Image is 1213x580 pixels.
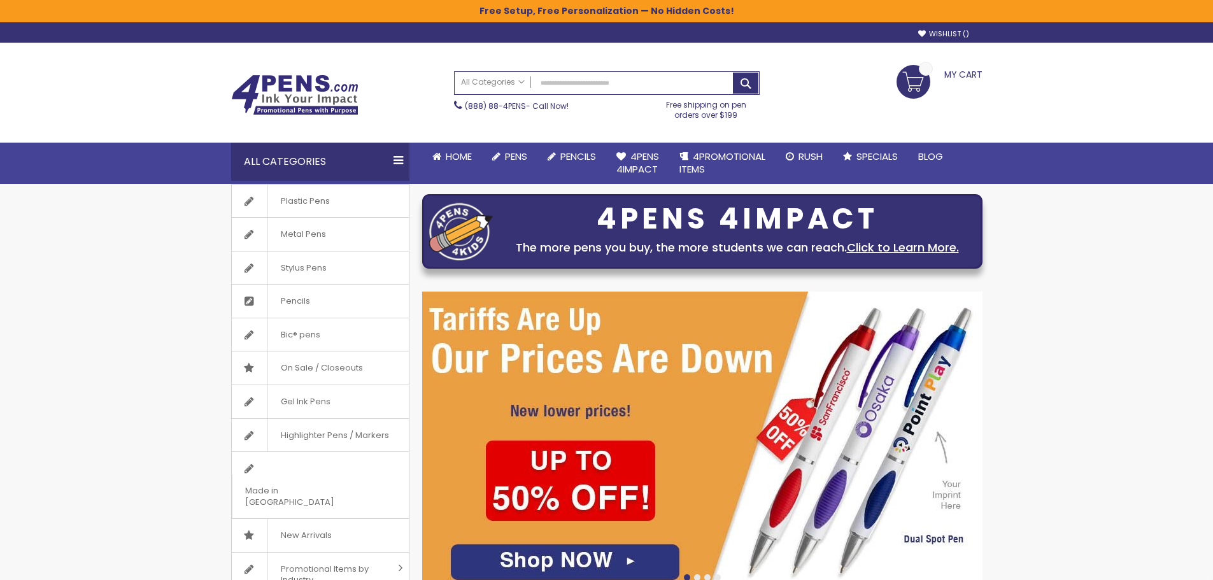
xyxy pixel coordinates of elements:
span: Blog [918,150,943,163]
a: New Arrivals [232,519,409,552]
span: - Call Now! [465,101,569,111]
span: Pencils [560,150,596,163]
span: Pencils [267,285,323,318]
a: Blog [908,143,953,171]
a: Made in [GEOGRAPHIC_DATA] [232,452,409,518]
a: Plastic Pens [232,185,409,218]
a: Click to Learn More. [847,239,959,255]
a: Pens [482,143,537,171]
div: 4PENS 4IMPACT [499,206,975,232]
span: Specials [856,150,898,163]
span: 4PROMOTIONAL ITEMS [679,150,765,176]
span: Highlighter Pens / Markers [267,419,402,452]
a: Rush [776,143,833,171]
a: 4PROMOTIONALITEMS [669,143,776,184]
img: four_pen_logo.png [429,202,493,260]
img: 4Pens Custom Pens and Promotional Products [231,74,358,115]
a: All Categories [455,72,531,93]
div: Free shipping on pen orders over $199 [653,95,760,120]
a: Specials [833,143,908,171]
a: Metal Pens [232,218,409,251]
span: On Sale / Closeouts [267,351,376,385]
a: Gel Ink Pens [232,385,409,418]
span: Bic® pens [267,318,333,351]
span: Home [446,150,472,163]
span: Made in [GEOGRAPHIC_DATA] [232,474,377,518]
a: Pencils [232,285,409,318]
a: Home [422,143,482,171]
a: Pencils [537,143,606,171]
a: On Sale / Closeouts [232,351,409,385]
div: The more pens you buy, the more students we can reach. [499,239,975,257]
span: Gel Ink Pens [267,385,343,418]
a: Stylus Pens [232,251,409,285]
span: 4Pens 4impact [616,150,659,176]
span: All Categories [461,77,525,87]
a: Highlighter Pens / Markers [232,419,409,452]
span: Pens [505,150,527,163]
span: Stylus Pens [267,251,339,285]
a: (888) 88-4PENS [465,101,526,111]
a: Wishlist [918,29,969,39]
a: 4Pens4impact [606,143,669,184]
a: Bic® pens [232,318,409,351]
span: New Arrivals [267,519,344,552]
span: Plastic Pens [267,185,343,218]
span: Rush [798,150,823,163]
div: All Categories [231,143,409,181]
span: Metal Pens [267,218,339,251]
